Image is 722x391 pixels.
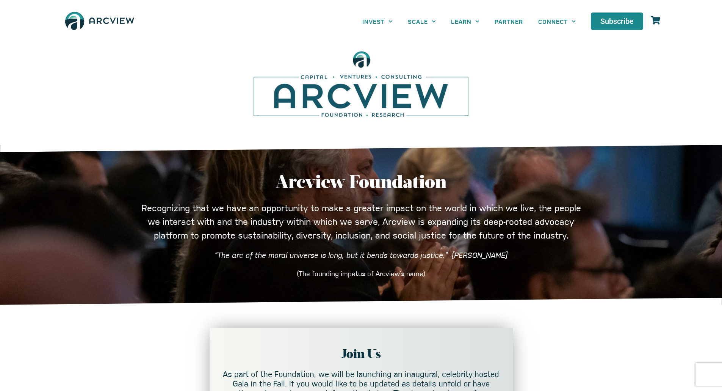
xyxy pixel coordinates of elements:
[443,13,487,30] a: LEARN
[138,201,585,242] div: Recognizing that we have an opportunity to make a greater impact on the world in which we live, t...
[138,268,585,278] div: (The founding impetus of Arcview’s name)
[355,13,584,30] nav: Menu
[487,13,531,30] a: PARTNER
[355,13,400,30] a: INVEST
[138,171,585,193] h3: Arcview Foundation
[221,347,501,361] h2: Join Us
[62,8,138,35] img: The Arcview Group
[600,17,634,25] span: Subscribe
[591,13,643,30] a: Subscribe
[531,13,583,30] a: CONNECT
[400,13,443,30] a: SCALE
[138,249,585,261] div: “The arc of the moral universe is long, but it bends towards justice.” -[PERSON_NAME]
